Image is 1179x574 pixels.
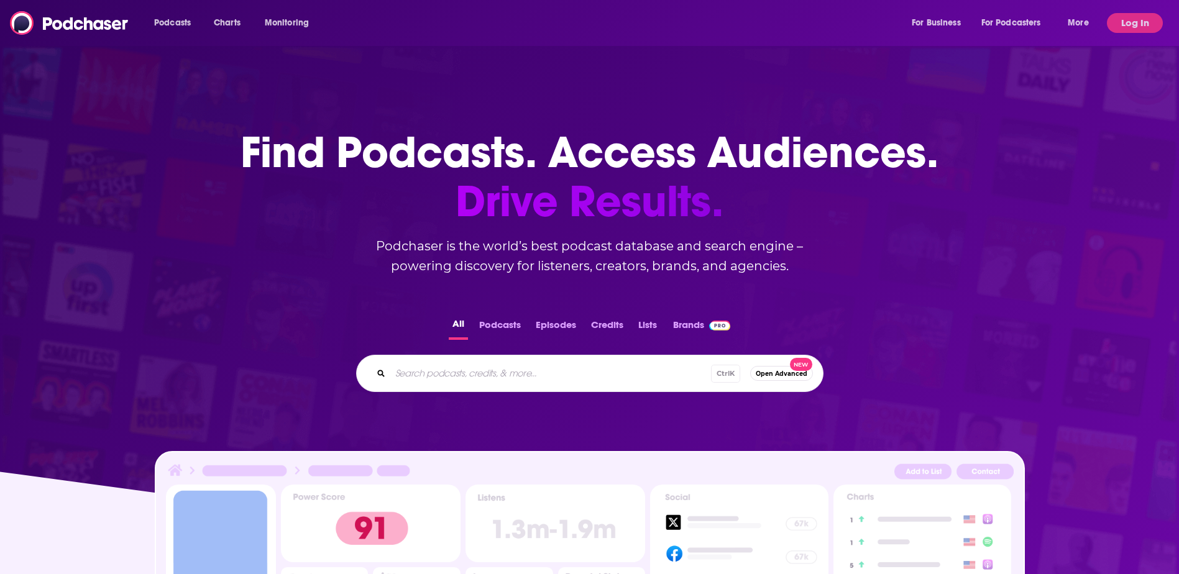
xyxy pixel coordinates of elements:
button: Open AdvancedNew [750,366,813,381]
button: Podcasts [475,316,525,340]
img: Podcast Insights Power score [281,485,461,562]
img: Podcast Insights Listens [466,485,645,562]
img: Podchaser Pro [709,321,731,330]
span: For Business [912,14,961,32]
button: open menu [1059,13,1104,33]
button: Credits [587,316,627,340]
button: open menu [903,13,976,33]
button: open menu [256,13,325,33]
span: Open Advanced [756,370,807,377]
span: Drive Results. [241,177,938,226]
input: Search podcasts, credits, & more... [390,363,711,383]
div: Search podcasts, credits, & more... [356,355,823,392]
button: open menu [145,13,207,33]
button: Lists [635,316,661,340]
span: Podcasts [154,14,191,32]
button: Log In [1107,13,1163,33]
button: Episodes [532,316,580,340]
span: More [1068,14,1089,32]
a: BrandsPodchaser Pro [673,316,731,340]
span: Charts [214,14,241,32]
span: For Podcasters [981,14,1041,32]
span: New [790,358,812,371]
h1: Find Podcasts. Access Audiences. [241,128,938,226]
span: Ctrl K [711,365,740,383]
h2: Podchaser is the world’s best podcast database and search engine – powering discovery for listene... [341,236,838,276]
button: All [449,316,468,340]
img: Podchaser - Follow, Share and Rate Podcasts [10,11,129,35]
img: Podcast Insights Header [166,462,1014,484]
button: open menu [973,13,1059,33]
a: Charts [206,13,248,33]
span: Monitoring [265,14,309,32]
